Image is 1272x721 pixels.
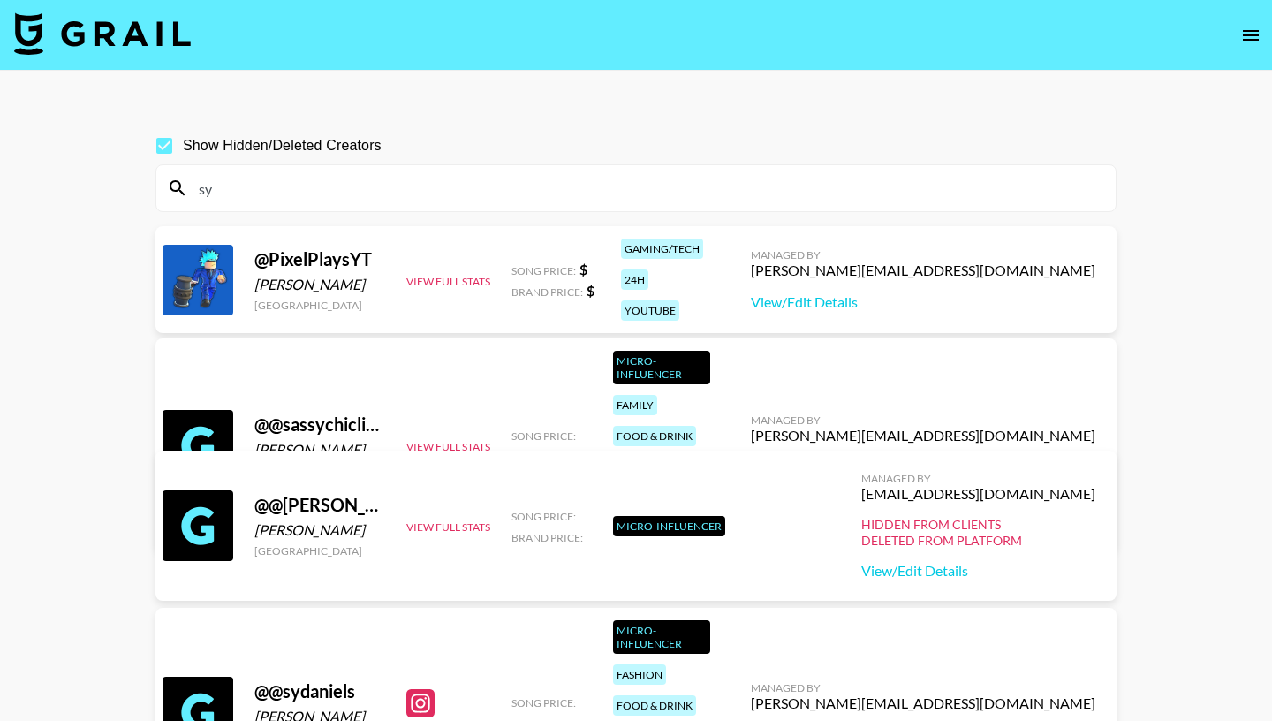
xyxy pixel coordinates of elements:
div: [GEOGRAPHIC_DATA] [254,299,385,312]
div: [GEOGRAPHIC_DATA] [254,544,385,558]
button: View Full Stats [406,440,490,453]
input: Search by User Name [188,174,1105,202]
span: Brand Price: [511,531,583,544]
div: Managed By [861,472,1095,485]
div: Micro-Influencer [613,351,710,384]
div: [PERSON_NAME][EMAIL_ADDRESS][DOMAIN_NAME] [751,427,1095,444]
div: [PERSON_NAME][EMAIL_ADDRESS][DOMAIN_NAME] [751,694,1095,712]
div: Managed By [751,414,1095,427]
div: family [613,395,657,415]
div: [PERSON_NAME] [254,441,385,459]
img: Grail Talent [14,12,191,55]
div: Deleted from Platform [861,533,1095,549]
span: Song Price: [511,429,576,443]
div: @ @sassychicliving [254,414,385,436]
span: Song Price: [511,510,576,523]
div: food & drink [613,695,696,716]
button: open drawer [1233,18,1268,53]
div: @ @[PERSON_NAME] [254,494,385,516]
button: View Full Stats [406,520,490,534]
div: [EMAIL_ADDRESS][DOMAIN_NAME] [861,485,1095,503]
div: @ PixelPlaysYT [254,248,385,270]
span: Song Price: [511,696,576,710]
div: Micro-Influencer [613,516,725,536]
div: [PERSON_NAME] [254,521,385,539]
div: youtube [621,300,679,321]
div: [PERSON_NAME][EMAIL_ADDRESS][DOMAIN_NAME] [751,262,1095,279]
span: Show Hidden/Deleted Creators [183,135,382,156]
div: Managed By [751,681,1095,694]
div: food & drink [613,426,696,446]
div: Hidden from Clients [861,517,1095,533]
div: Managed By [751,248,1095,262]
strong: $ [587,282,594,299]
a: View/Edit Details [751,293,1095,311]
div: Micro-Influencer [613,620,710,654]
button: View Full Stats [406,275,490,288]
div: [PERSON_NAME] [254,276,385,293]
strong: $ [579,261,587,277]
span: Brand Price: [511,285,583,299]
div: @ @sydaniels [254,680,385,702]
span: Song Price: [511,264,576,277]
a: View/Edit Details [861,562,1095,580]
div: fashion [613,664,666,685]
div: 24h [621,269,648,290]
div: gaming/tech [621,239,703,259]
